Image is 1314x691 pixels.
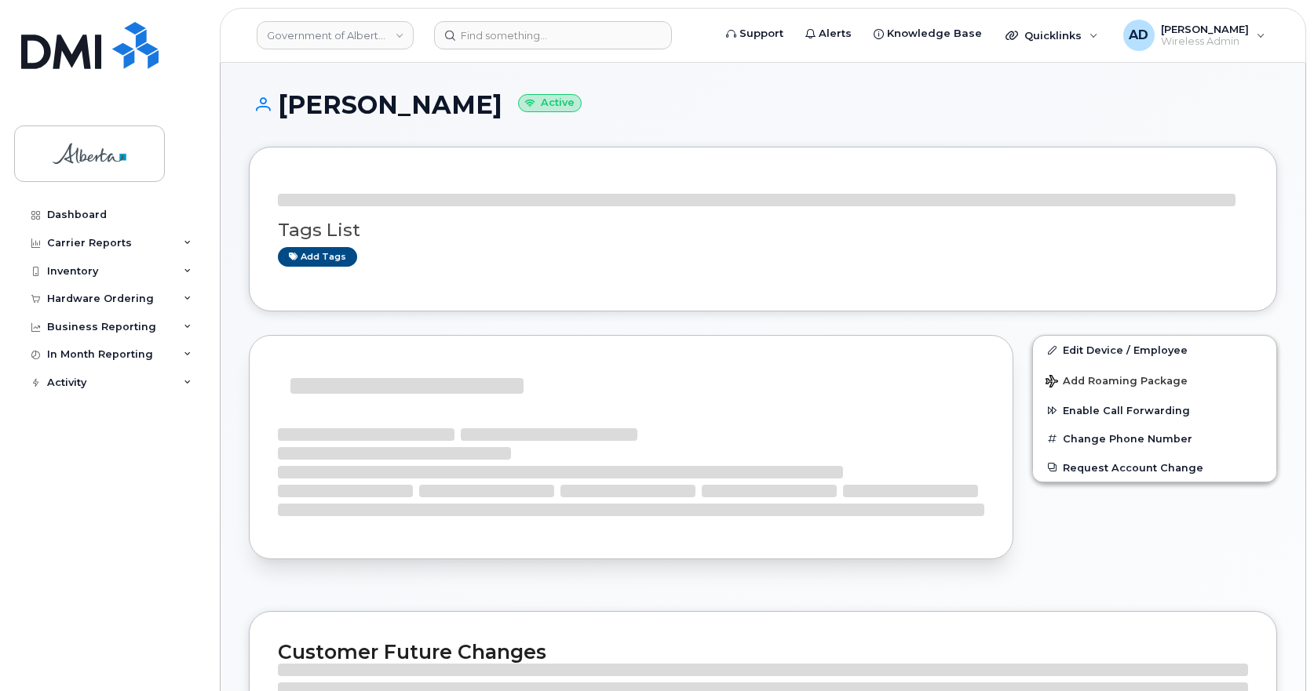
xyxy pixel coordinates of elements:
button: Enable Call Forwarding [1033,396,1276,424]
a: Edit Device / Employee [1033,336,1276,364]
button: Request Account Change [1033,453,1276,482]
button: Add Roaming Package [1033,364,1276,396]
h1: [PERSON_NAME] [249,91,1277,118]
span: Add Roaming Package [1046,375,1188,390]
button: Change Phone Number [1033,424,1276,453]
a: Add tags [278,247,357,267]
span: Enable Call Forwarding [1063,405,1190,416]
h2: Customer Future Changes [278,640,1248,664]
h3: Tags List [278,220,1248,240]
small: Active [518,94,582,112]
